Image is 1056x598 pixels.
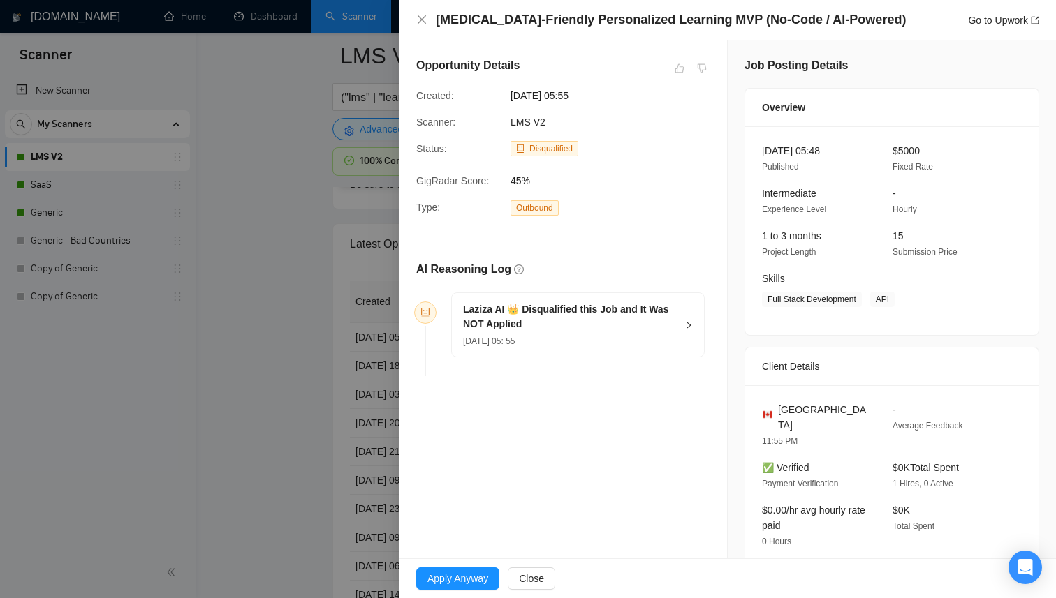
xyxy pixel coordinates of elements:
span: Intermediate [762,188,816,199]
span: 15 [893,230,904,241]
span: 45% [511,173,720,188]
span: Type: [416,202,440,213]
span: 11:55 PM [762,436,798,446]
h5: Opportunity Details [416,57,520,74]
span: Outbound [511,200,559,216]
span: Submission Price [893,247,958,257]
span: Experience Level [762,204,826,214]
span: - [893,404,896,415]
span: Apply Anyway [427,571,488,586]
span: 1 Hires, 0 Active [893,479,953,488]
span: Overview [762,100,805,115]
span: ✅ Verified [762,462,809,473]
span: Payment Verification [762,479,838,488]
span: Published [762,162,799,172]
span: API [870,292,895,307]
span: Total Spent [893,521,934,531]
span: [GEOGRAPHIC_DATA] [778,402,870,433]
span: Disqualified [529,144,573,154]
h5: Laziza AI 👑 Disqualified this Job and It Was NOT Applied [463,302,676,331]
div: Open Intercom Messenger [1009,551,1042,584]
span: $0K Total Spent [893,462,959,473]
span: Average Feedback [893,421,963,431]
span: Scanner: [416,117,455,128]
span: 0 Hours [762,537,791,546]
span: 1 to 3 months [762,230,821,241]
span: Skills [762,273,785,284]
span: robot [516,144,525,153]
span: Status: [416,143,447,154]
span: close [416,14,427,25]
h5: AI Reasoning Log [416,261,511,278]
span: $5000 [893,145,920,156]
a: Go to Upworkexport [968,15,1039,26]
span: [DATE] 05: 55 [463,336,515,346]
span: $0K [893,504,910,516]
h5: Job Posting Details [745,57,848,74]
span: export [1031,16,1039,24]
span: [DATE] 05:55 [511,88,720,103]
span: Full Stack Development [762,292,862,307]
span: $0.00/hr avg hourly rate paid [762,504,865,531]
span: Created: [416,90,454,101]
h4: [MEDICAL_DATA]-Friendly Personalized Learning MVP (No-Code / AI-Powered) [436,11,906,29]
span: [DATE] 05:48 [762,145,820,156]
span: question-circle [514,264,524,274]
span: LMS V2 [511,117,545,128]
button: Close [508,567,555,590]
span: GigRadar Score: [416,175,489,186]
span: right [684,321,693,329]
button: Close [416,14,427,26]
span: - [893,188,896,199]
button: Apply Anyway [416,567,499,590]
img: 🇨🇦 [763,410,772,419]
span: Hourly [893,204,917,214]
span: Close [519,571,544,586]
span: Project Length [762,247,816,257]
span: Fixed Rate [893,162,933,172]
span: robot [420,308,430,317]
div: Client Details [762,347,1022,385]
